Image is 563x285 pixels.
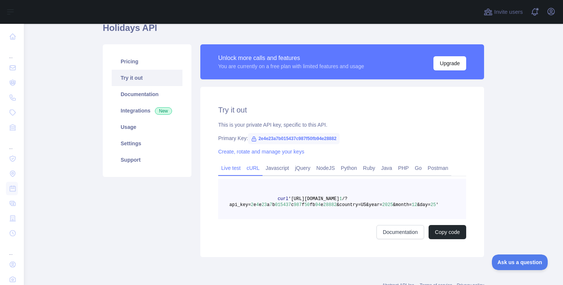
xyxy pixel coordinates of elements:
[338,162,360,174] a: Python
[433,56,466,70] button: Upgrade
[412,202,417,208] span: 12
[263,162,292,174] a: Javascript
[155,107,172,115] span: New
[310,202,315,208] span: fb
[218,149,304,155] a: Create, rotate and manage your keys
[6,45,18,60] div: ...
[112,86,182,102] a: Documentation
[218,162,244,174] a: Live test
[337,202,382,208] span: &country=US&year=
[360,162,378,174] a: Ruby
[103,22,484,40] h1: Holidays API
[248,133,340,144] span: 2e4e23a7b015437c987f50fb94e28882
[256,202,259,208] span: 4
[382,202,393,208] span: 2025
[376,225,424,239] a: Documentation
[218,105,466,115] h2: Try it out
[251,202,254,208] span: 2
[112,152,182,168] a: Support
[261,202,267,208] span: 23
[417,202,430,208] span: &day=
[294,202,302,208] span: 987
[244,162,263,174] a: cURL
[270,202,272,208] span: 7
[218,54,364,63] div: Unlock more calls and features
[395,162,412,174] a: PHP
[112,119,182,135] a: Usage
[112,135,182,152] a: Settings
[288,196,339,202] span: '[URL][DOMAIN_NAME]
[278,196,289,202] span: curl
[492,254,548,270] iframe: Toggle Customer Support
[254,202,256,208] span: e
[259,202,261,208] span: e
[313,162,338,174] a: NodeJS
[6,241,18,256] div: ...
[302,202,304,208] span: f
[393,202,411,208] span: &month=
[412,162,425,174] a: Go
[218,121,466,129] div: This is your private API key, specific to this API.
[425,162,451,174] a: Postman
[218,134,466,142] div: Primary Key:
[291,202,294,208] span: c
[112,70,182,86] a: Try it out
[305,202,310,208] span: 50
[6,136,18,151] div: ...
[323,202,337,208] span: 28882
[429,225,466,239] button: Copy code
[112,53,182,70] a: Pricing
[275,202,291,208] span: 015437
[482,6,524,18] button: Invite users
[315,202,320,208] span: 94
[321,202,323,208] span: e
[378,162,395,174] a: Java
[339,196,342,202] span: 1
[494,8,523,16] span: Invite users
[292,162,313,174] a: jQuery
[218,63,364,70] div: You are currently on a free plan with limited features and usage
[267,202,270,208] span: a
[430,202,436,208] span: 25
[272,202,275,208] span: b
[112,102,182,119] a: Integrations New
[436,202,439,208] span: '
